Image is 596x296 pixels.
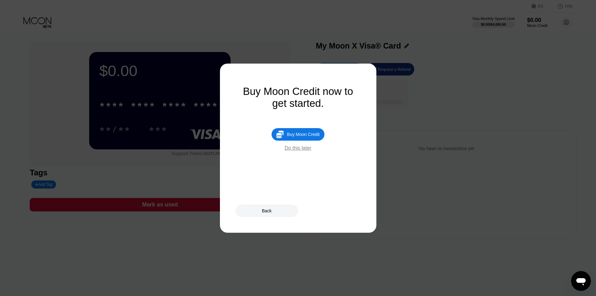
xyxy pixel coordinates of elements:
div:  [276,130,284,138]
div: Buy Moon Credit [287,132,319,137]
div: Back [236,205,298,217]
div: Back [262,208,272,213]
iframe: Button to launch messaging window [571,271,591,291]
div: Do this later [285,145,311,151]
div: Buy Moon Credit now to get started. [236,86,361,109]
div: Buy Moon Credit [272,128,324,141]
